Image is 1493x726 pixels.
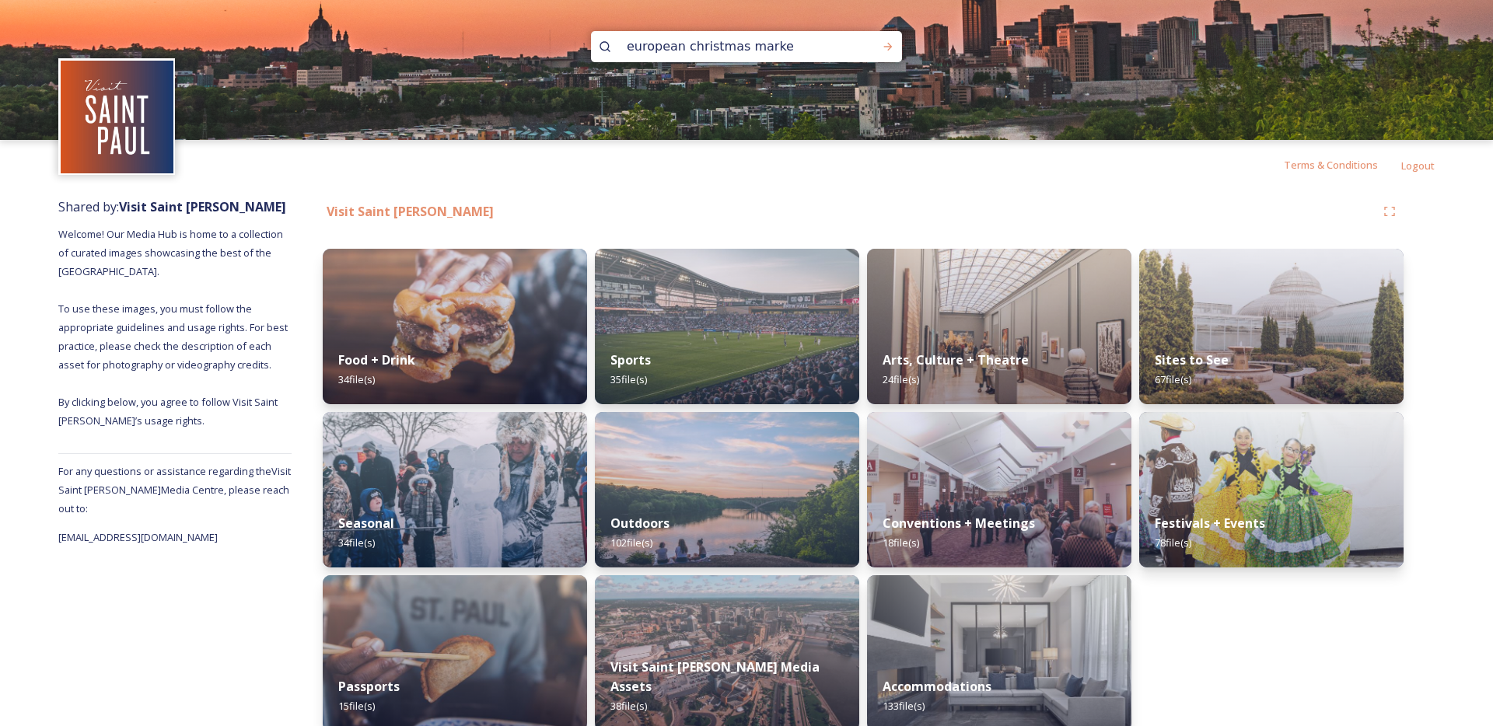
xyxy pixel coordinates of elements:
span: 78 file(s) [1155,536,1191,550]
strong: Food + Drink [338,351,415,368]
span: 34 file(s) [338,372,375,386]
strong: Visit Saint [PERSON_NAME] [119,198,286,215]
span: 18 file(s) [883,536,919,550]
strong: Passports [338,678,400,695]
img: c49f195e-c390-4ed0-b2d7-09eb0394bd2e.jpg [1139,249,1404,404]
strong: Sites to See [1155,351,1229,368]
img: 3890614d-0672-42d2-898c-818c08a84be6.jpg [323,412,587,567]
strong: Sports [610,351,651,368]
span: Shared by: [58,198,286,215]
strong: Accommodations [883,678,991,695]
span: 15 file(s) [338,699,375,713]
strong: Festivals + Events [1155,515,1265,532]
strong: Conventions + Meetings [883,515,1035,532]
img: eca5c862-fd3d-49dd-9673-5dcaad0c271c.jpg [867,412,1131,567]
img: a45c5f79-fc17-4f82-bd6f-920aa68d1347.jpg [1139,412,1404,567]
strong: Outdoors [610,515,670,532]
img: Visit%20Saint%20Paul%20Updated%20Profile%20Image.jpg [61,61,173,173]
span: For any questions or assistance regarding the Visit Saint [PERSON_NAME] Media Centre, please reac... [58,464,291,515]
span: Logout [1401,159,1435,173]
span: 133 file(s) [883,699,925,713]
input: Search [619,30,832,64]
strong: Visit Saint [PERSON_NAME] [327,203,494,220]
img: cd967cba-493a-4a85-8c11-ac75ce9d00b6.jpg [595,412,859,567]
span: [EMAIL_ADDRESS][DOMAIN_NAME] [58,530,218,544]
span: 67 file(s) [1155,372,1191,386]
span: 24 file(s) [883,372,919,386]
strong: Arts, Culture + Theatre [883,351,1029,368]
strong: Visit Saint [PERSON_NAME] Media Assets [610,658,820,695]
span: 38 file(s) [610,699,647,713]
a: Terms & Conditions [1284,155,1401,174]
span: 35 file(s) [610,372,647,386]
strong: Seasonal [338,515,394,532]
span: 34 file(s) [338,536,375,550]
span: Welcome! Our Media Hub is home to a collection of curated images showcasing the best of the [GEOG... [58,227,290,428]
img: 8747ae66-f6e7-4e42-92c7-c2b5a9c4c857.jpg [595,249,859,404]
span: 102 file(s) [610,536,652,550]
span: Terms & Conditions [1284,158,1378,172]
img: a7a562e3-ed89-4ab1-afba-29322e318b30.jpg [867,249,1131,404]
img: 9ddf985b-d536-40c3-9da9-1b1e019b3a09.jpg [323,249,587,404]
